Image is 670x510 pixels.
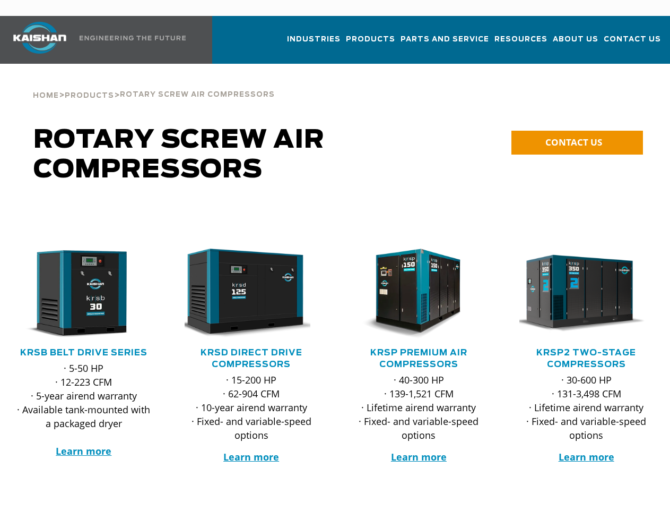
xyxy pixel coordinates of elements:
div: krsb30 [17,249,151,339]
span: About Us [553,33,598,46]
span: CONTACT US [545,136,602,148]
a: Learn more [56,445,111,457]
p: · 30-600 HP · 131-3,498 CFM · Lifetime airend warranty · Fixed- and variable-speed options [519,373,653,442]
span: Industries [287,33,341,46]
p: · 5-50 HP · 12-223 CFM · 5-year airend warranty · Available tank-mounted with a packaged dryer [17,361,151,458]
p: · 15-200 HP · 62-904 CFM · 10-year airend warranty · Fixed- and variable-speed options [185,373,318,442]
img: krsp350 [511,249,645,339]
span: Rotary Screw Air Compressors [120,91,275,98]
div: > > [33,64,275,104]
img: Engineering the future [80,36,186,40]
span: Resources [494,33,547,46]
a: Parts and Service [401,25,489,62]
a: Learn more [391,450,447,463]
a: KRSP2 Two-Stage Compressors [536,348,636,369]
a: Products [346,25,395,62]
a: CONTACT US [511,131,643,155]
a: KRSP Premium Air Compressors [370,348,467,369]
span: Home [33,92,59,99]
img: krsp150 [344,249,478,339]
a: Resources [494,25,547,62]
div: krsd125 [185,249,318,339]
a: Contact Us [604,25,661,62]
span: Contact Us [604,33,661,46]
div: krsp150 [352,249,486,339]
span: Parts and Service [401,33,489,46]
a: KRSD Direct Drive Compressors [201,348,302,369]
a: Industries [287,25,341,62]
span: Products [346,33,395,46]
span: Rotary Screw Air Compressors [33,127,325,183]
img: krsd125 [177,249,310,339]
img: krsb30 [9,249,143,339]
a: Learn more [559,450,614,463]
span: Products [65,92,114,99]
div: krsp350 [519,249,653,339]
a: Learn more [223,450,279,463]
a: Products [65,90,114,100]
a: KRSB Belt Drive Series [20,348,147,357]
a: Home [33,90,59,100]
p: · 40-300 HP · 139-1,521 CFM · Lifetime airend warranty · Fixed- and variable-speed options [352,373,486,442]
a: About Us [553,25,598,62]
